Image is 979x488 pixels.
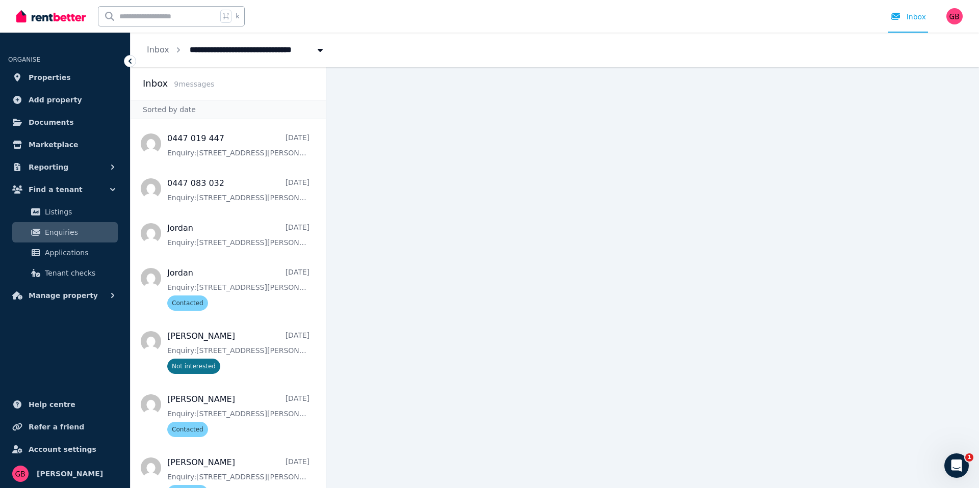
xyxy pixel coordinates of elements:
[143,76,168,91] h2: Inbox
[8,394,122,415] a: Help centre
[147,45,169,55] a: Inbox
[29,139,78,151] span: Marketplace
[131,100,326,119] div: Sorted by date
[29,183,83,196] span: Find a tenant
[12,263,118,283] a: Tenant checks
[37,468,103,480] span: [PERSON_NAME]
[45,247,114,259] span: Applications
[131,33,342,67] nav: Breadcrumb
[8,112,122,132] a: Documents
[167,393,310,437] a: [PERSON_NAME][DATE]Enquiry:[STREET_ADDRESS][PERSON_NAME].Contacted
[12,466,29,482] img: Georga Brown
[12,242,118,263] a: Applications
[45,226,114,238] span: Enquiries
[8,67,122,88] a: Properties
[8,90,122,110] a: Add property
[29,94,82,106] span: Add property
[16,9,86,24] img: RentBetter
[167,132,310,158] a: 0447 019 447[DATE]Enquiry:[STREET_ADDRESS][PERSON_NAME].
[236,12,239,20] span: k
[965,453,973,462] span: 1
[167,267,310,311] a: Jordan[DATE]Enquiry:[STREET_ADDRESS][PERSON_NAME].Contacted
[8,157,122,177] button: Reporting
[890,12,926,22] div: Inbox
[167,177,310,203] a: 0447 083 032[DATE]Enquiry:[STREET_ADDRESS][PERSON_NAME].
[12,222,118,242] a: Enquiries
[29,421,84,433] span: Refer a friend
[45,206,114,218] span: Listings
[8,417,122,437] a: Refer a friend
[29,398,75,411] span: Help centre
[946,8,963,24] img: Georga Brown
[8,56,40,63] span: ORGANISE
[29,289,98,302] span: Manage property
[12,202,118,222] a: Listings
[29,161,68,173] span: Reporting
[8,439,122,459] a: Account settings
[131,119,326,488] nav: Message list
[29,443,96,455] span: Account settings
[45,267,114,279] span: Tenant checks
[8,285,122,306] button: Manage property
[174,80,214,88] span: 9 message s
[944,453,969,478] iframe: Intercom live chat
[8,134,122,155] a: Marketplace
[167,330,310,374] a: [PERSON_NAME][DATE]Enquiry:[STREET_ADDRESS][PERSON_NAME].Not interested
[8,179,122,200] button: Find a tenant
[29,71,71,84] span: Properties
[29,116,74,128] span: Documents
[167,222,310,248] a: Jordan[DATE]Enquiry:[STREET_ADDRESS][PERSON_NAME].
